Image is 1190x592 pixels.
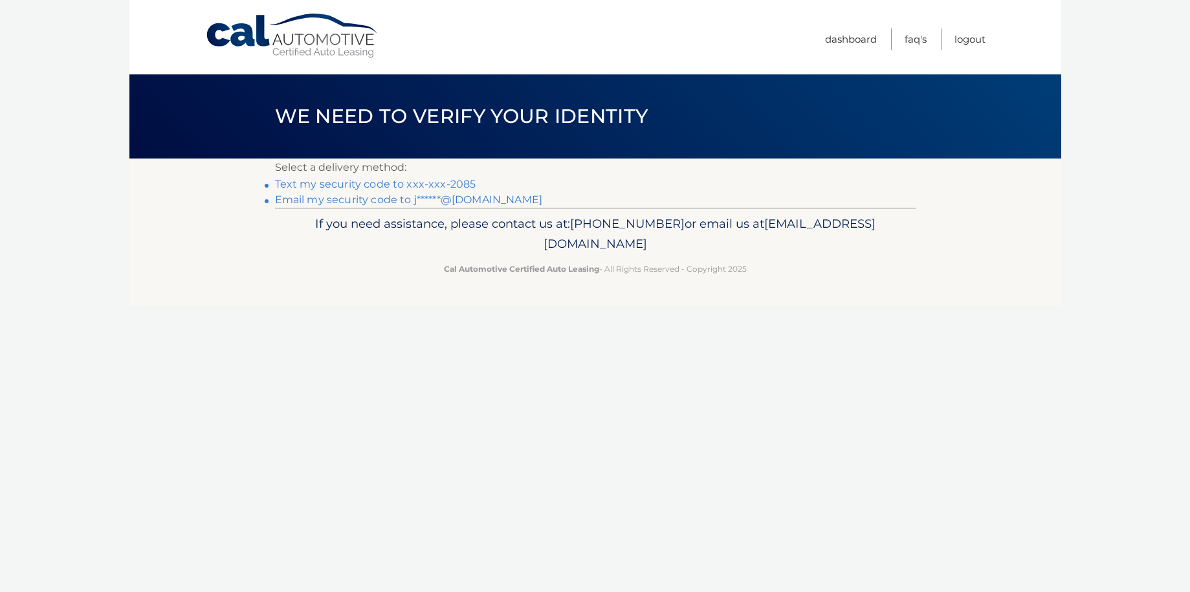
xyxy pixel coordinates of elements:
[283,262,907,276] p: - All Rights Reserved - Copyright 2025
[283,214,907,255] p: If you need assistance, please contact us at: or email us at
[275,193,543,206] a: Email my security code to j******@[DOMAIN_NAME]
[570,216,685,231] span: [PHONE_NUMBER]
[444,264,599,274] strong: Cal Automotive Certified Auto Leasing
[905,28,927,50] a: FAQ's
[275,178,476,190] a: Text my security code to xxx-xxx-2085
[275,159,916,177] p: Select a delivery method:
[205,13,380,59] a: Cal Automotive
[954,28,986,50] a: Logout
[825,28,877,50] a: Dashboard
[275,104,648,128] span: We need to verify your identity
